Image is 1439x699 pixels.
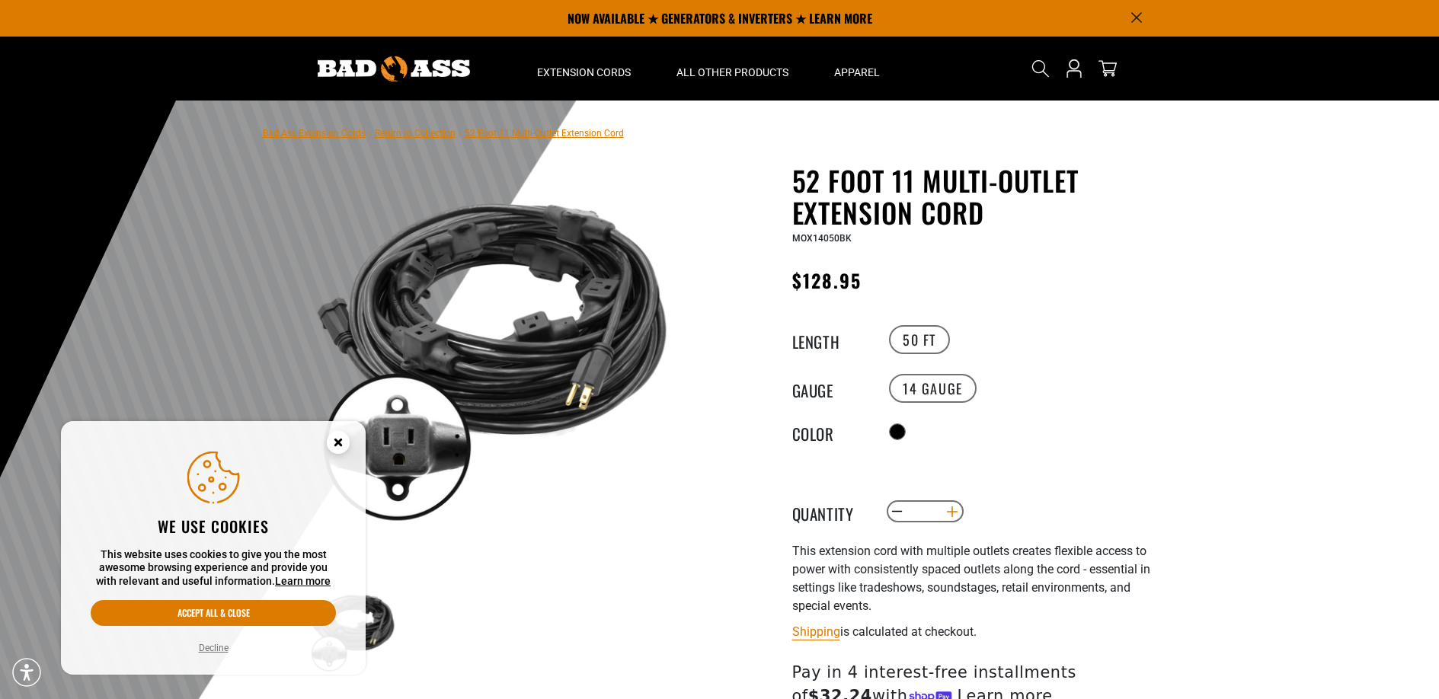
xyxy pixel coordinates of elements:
span: This extension cord with multiple outlets creates flexible access to power with consistently spac... [792,544,1150,613]
span: › [459,128,462,139]
summary: All Other Products [654,37,811,101]
h2: We use cookies [91,516,336,536]
span: › [369,128,372,139]
span: 52 Foot 11 Multi-Outlet Extension Cord [465,128,624,139]
img: black [308,168,675,535]
summary: Apparel [811,37,903,101]
span: $128.95 [792,267,862,294]
a: Return to Collection [375,128,456,139]
a: Bad Ass Extension Cords [263,128,366,139]
a: Learn more [275,575,331,587]
h1: 52 Foot 11 Multi-Outlet Extension Cord [792,164,1166,228]
legend: Length [792,330,868,349]
label: 50 FT [889,325,950,354]
img: Bad Ass Extension Cords [318,56,470,81]
button: Decline [194,640,233,656]
legend: Gauge [792,378,868,398]
p: This website uses cookies to give you the most awesome browsing experience and provide you with r... [91,548,336,589]
a: Shipping [792,624,840,639]
button: Accept all & close [91,600,336,626]
nav: breadcrumbs [263,123,624,142]
span: All Other Products [676,65,788,79]
div: is calculated at checkout. [792,621,1166,642]
label: Quantity [792,502,868,522]
legend: Color [792,422,868,442]
span: Extension Cords [537,65,631,79]
span: Apparel [834,65,880,79]
label: 14 Gauge [889,374,977,403]
summary: Extension Cords [514,37,654,101]
summary: Search [1028,56,1053,81]
span: MOX14050BK [792,233,852,244]
aside: Cookie Consent [61,421,366,675]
